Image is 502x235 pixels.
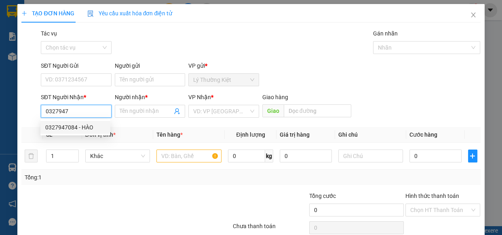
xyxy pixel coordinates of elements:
img: icon [87,10,94,17]
div: 0962897746 [7,36,72,47]
span: Tên hàng [156,131,183,138]
span: plus [21,10,27,16]
span: Giao hàng [262,94,288,100]
button: Close [462,4,485,27]
label: Gán nhãn [373,30,398,37]
span: Yêu cầu xuất hóa đơn điện tử [87,10,173,17]
span: Giao [262,104,284,117]
div: 0985589134 [77,36,159,47]
div: 30.000 [76,52,160,63]
span: Lý Thường Kiệt [193,74,254,86]
div: TOÀN [7,26,72,36]
span: user-add [174,108,180,114]
button: plus [468,150,477,162]
span: kg [265,150,273,162]
div: Tổng: 1 [25,173,194,182]
div: VP gửi [188,61,259,70]
span: Tổng cước [309,193,336,199]
label: Hình thức thanh toán [405,193,459,199]
div: SĐT Người Nhận [41,93,112,102]
input: 0 [280,150,332,162]
span: close [470,12,477,18]
input: Ghi Chú [338,150,403,162]
button: delete [25,150,38,162]
div: Người gửi [115,61,186,70]
input: VD: Bàn, Ghế [156,150,221,162]
span: Gửi: [7,8,19,16]
div: 0327947084 - HÀO [40,121,110,134]
div: Lý Thường Kiệt [7,7,72,26]
label: Tác vụ [41,30,57,37]
div: SĐT Người Gửi [41,61,112,70]
div: 0327947084 - HÀO [45,123,105,132]
input: Dọc đường [284,104,351,117]
span: TẠO ĐƠN HÀNG [21,10,74,17]
div: Người nhận [115,93,186,102]
span: Giá trị hàng [280,131,310,138]
span: Đơn vị tính [85,131,116,138]
div: BX [GEOGRAPHIC_DATA] [77,7,159,26]
span: Định lượng [236,131,265,138]
span: Nhận: [77,8,97,16]
span: plus [468,153,477,159]
span: VP Nhận [188,94,211,100]
span: Cước hàng [409,131,437,138]
th: Ghi chú [335,127,407,143]
div: ĐỨC [77,26,159,36]
span: CC : [76,54,87,62]
span: Khác [90,150,146,162]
